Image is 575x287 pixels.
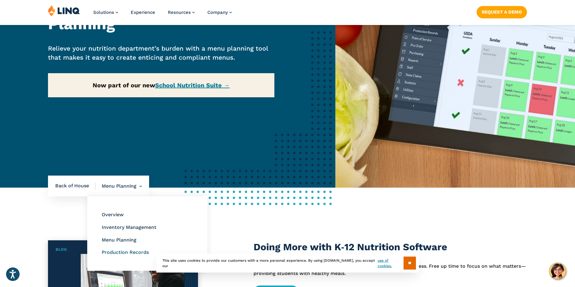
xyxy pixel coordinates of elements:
[156,254,419,273] div: This site uses cookies to provide our customers with a more personal experience. By using [DOMAIN...
[155,82,230,89] a: School Nutrition Suite →
[378,258,403,269] a: use of cookies.
[477,5,527,18] nav: Button Navigation
[48,5,80,16] img: LINQ | K‑12 Software
[477,6,527,18] a: Request a Demo
[207,10,232,15] a: Company
[93,10,114,15] span: Solutions
[254,240,527,254] h3: Doing More with K‑12 Nutrition Software
[93,82,230,89] strong: Now part of our new
[168,10,195,15] a: Resources
[102,212,124,217] a: Overview
[93,10,118,15] a: Solutions
[48,44,275,62] p: Relieve your nutrition department’s burden with a menu planning tool that makes it easy to create...
[93,5,232,25] nav: Primary Navigation
[55,182,96,189] span: Back of House
[131,10,155,15] a: Experience
[96,176,142,197] li: Menu Planning
[102,224,156,230] a: Inventory Management
[102,249,149,255] a: Production Records
[207,10,228,15] span: Company
[549,263,566,279] button: Hello, have a question? Let’s chat.
[102,237,136,243] a: Menu Planning
[168,10,191,15] span: Resources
